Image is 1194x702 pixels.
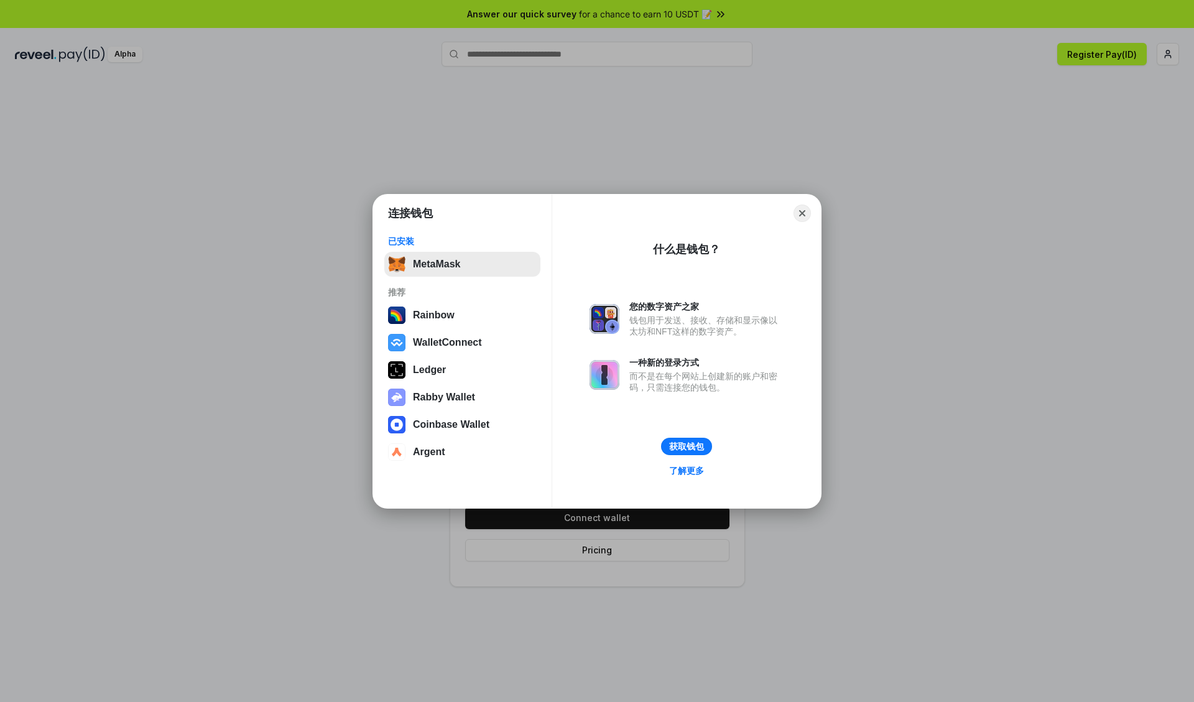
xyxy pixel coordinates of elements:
[388,206,433,221] h1: 连接钱包
[388,361,405,379] img: svg+xml,%3Csvg%20xmlns%3D%22http%3A%2F%2Fwww.w3.org%2F2000%2Fsvg%22%20width%3D%2228%22%20height%3...
[590,360,619,390] img: svg+xml,%3Csvg%20xmlns%3D%22http%3A%2F%2Fwww.w3.org%2F2000%2Fsvg%22%20fill%3D%22none%22%20viewBox...
[413,446,445,458] div: Argent
[669,465,704,476] div: 了解更多
[794,205,811,222] button: Close
[388,416,405,433] img: svg+xml,%3Csvg%20width%3D%2228%22%20height%3D%2228%22%20viewBox%3D%220%200%2028%2028%22%20fill%3D...
[384,303,540,328] button: Rainbow
[388,236,537,247] div: 已安装
[629,315,784,337] div: 钱包用于发送、接收、存储和显示像以太坊和NFT这样的数字资产。
[384,358,540,382] button: Ledger
[413,419,489,430] div: Coinbase Wallet
[384,440,540,464] button: Argent
[413,337,482,348] div: WalletConnect
[413,310,455,321] div: Rainbow
[388,334,405,351] img: svg+xml,%3Csvg%20width%3D%2228%22%20height%3D%2228%22%20viewBox%3D%220%200%2028%2028%22%20fill%3D...
[384,330,540,355] button: WalletConnect
[413,364,446,376] div: Ledger
[388,307,405,324] img: svg+xml,%3Csvg%20width%3D%22120%22%20height%3D%22120%22%20viewBox%3D%220%200%20120%20120%22%20fil...
[388,389,405,406] img: svg+xml,%3Csvg%20xmlns%3D%22http%3A%2F%2Fwww.w3.org%2F2000%2Fsvg%22%20fill%3D%22none%22%20viewBox...
[662,463,711,479] a: 了解更多
[384,385,540,410] button: Rabby Wallet
[384,252,540,277] button: MetaMask
[661,438,712,455] button: 获取钱包
[388,256,405,273] img: svg+xml,%3Csvg%20fill%3D%22none%22%20height%3D%2233%22%20viewBox%3D%220%200%2035%2033%22%20width%...
[653,242,720,257] div: 什么是钱包？
[590,304,619,334] img: svg+xml,%3Csvg%20xmlns%3D%22http%3A%2F%2Fwww.w3.org%2F2000%2Fsvg%22%20fill%3D%22none%22%20viewBox...
[384,412,540,437] button: Coinbase Wallet
[413,392,475,403] div: Rabby Wallet
[669,441,704,452] div: 获取钱包
[388,443,405,461] img: svg+xml,%3Csvg%20width%3D%2228%22%20height%3D%2228%22%20viewBox%3D%220%200%2028%2028%22%20fill%3D...
[388,287,537,298] div: 推荐
[629,371,784,393] div: 而不是在每个网站上创建新的账户和密码，只需连接您的钱包。
[413,259,460,270] div: MetaMask
[629,357,784,368] div: 一种新的登录方式
[629,301,784,312] div: 您的数字资产之家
